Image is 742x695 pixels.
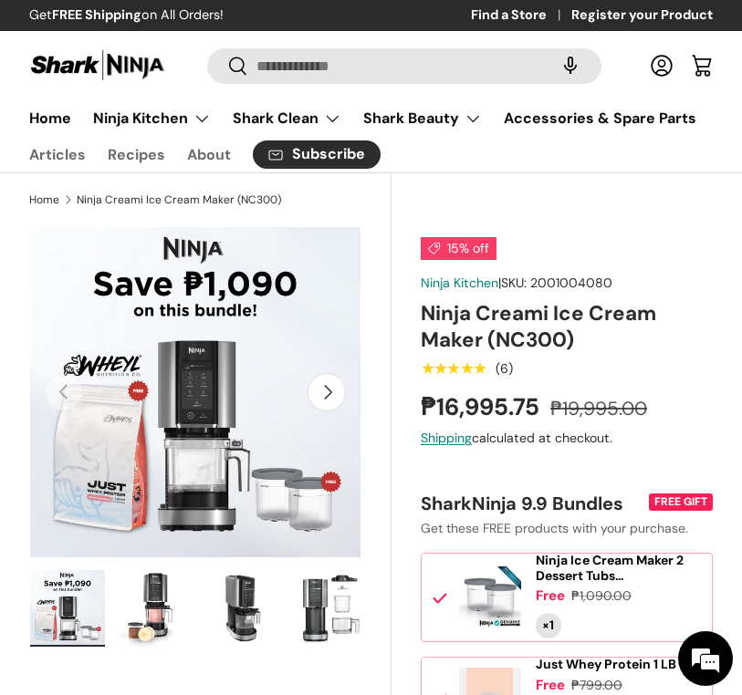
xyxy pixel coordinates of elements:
a: Ninja Creami Ice Cream Maker (NC300) [77,194,281,205]
img: ninja-creami-ice-cream-maker-with-sample-content-and-all-lids-full-view-sharkninja-philippines [118,570,193,647]
strong: FREE Shipping [52,6,141,23]
span: Subscribe [292,147,365,161]
span: SKU: [501,275,527,291]
a: Recipes [108,137,165,172]
a: Shark Clean [233,100,341,137]
div: (6) [496,362,513,376]
summary: Ninja Kitchen [82,100,222,137]
summary: Shark Clean [222,100,352,137]
h1: Ninja Creami Ice Cream Maker (NC300) [421,300,713,353]
a: Ninja Ice Cream Maker 2 Dessert Tubs (XSKPINTLID2KR) [536,553,713,584]
div: ₱799.00 [571,676,622,695]
div: SharkNinja 9.9 Bundles [421,492,645,515]
a: Home [29,194,59,205]
a: Just Whey Protein 1 LB [536,657,676,672]
media-gallery: Gallery Viewer [29,226,361,653]
span: 15% off [421,237,496,260]
a: Shark Beauty [363,100,482,137]
div: ₱1,090.00 [571,586,632,606]
span: ★★★★★ [421,359,486,378]
div: Free [536,676,565,695]
span: | [498,275,612,291]
summary: Shark Beauty [352,100,493,137]
nav: Breadcrumbs [29,192,392,208]
a: Subscribe [253,140,381,169]
a: Ninja Kitchen [421,275,498,291]
div: Quantity [536,613,561,638]
div: 5.0 out of 5.0 stars [421,360,486,377]
a: Accessories & Spare Parts [504,100,696,136]
nav: Secondary [29,137,713,172]
span: Get these FREE products with your purchase. [421,520,688,536]
img: Shark Ninja Philippines [29,47,166,83]
a: Find a Store [471,5,571,26]
img: ninja-creami-ice-cream-maker-without-sample-content-right-side-view-sharkninja-philippines [205,570,280,647]
span: Just Whey Protein 1 LB [536,656,676,672]
span: Ninja Ice Cream Maker 2 Dessert Tubs (XSKPINTLID2KR) [536,552,684,599]
img: Ninja Creami Ice Cream Maker (NC300) [30,570,105,647]
strong: ₱16,995.75 [421,391,544,422]
div: calculated at checkout. [421,429,713,448]
a: Ninja Kitchen [93,100,211,137]
p: Get on All Orders! [29,5,224,26]
speech-search-button: Search by voice [541,46,600,86]
a: About [187,137,231,172]
div: Free [536,586,565,606]
span: 2001004080 [530,275,612,291]
nav: Primary [29,100,713,137]
a: Home [29,100,71,136]
div: FREE GIFT [651,494,711,511]
a: Articles [29,137,86,172]
a: Shipping [421,430,472,446]
img: ninja-creami-ice-cream-maker-without-sample-content-parts-front-view-sharkninja-philippines [293,570,368,647]
s: ₱19,995.00 [550,396,647,420]
a: Register your Product [571,5,713,26]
